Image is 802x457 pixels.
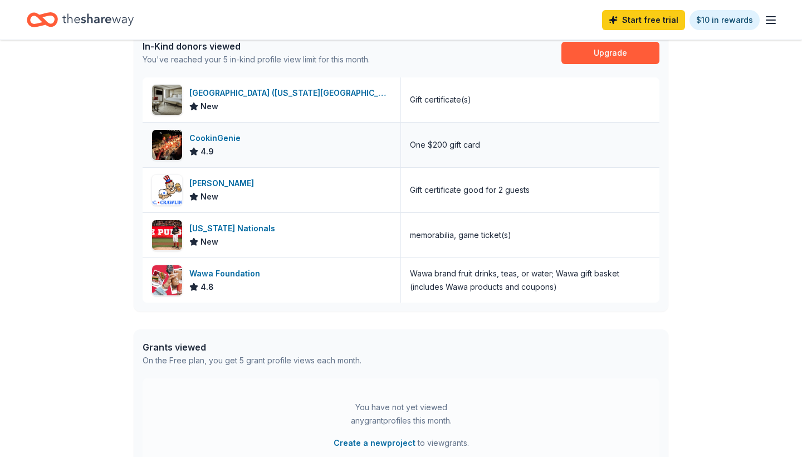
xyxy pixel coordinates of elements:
[410,229,511,242] div: memorabilia, game ticket(s)
[143,341,361,354] div: Grants viewed
[410,267,651,294] div: Wawa brand fruit drinks, teas, or water; Wawa gift basket (includes Wawa products and coupons)
[189,222,280,235] div: [US_STATE] Nationals
[152,220,182,250] img: Image for Washington Nationals
[200,145,214,158] span: 4.9
[189,132,245,145] div: CookinGenie
[410,138,480,152] div: One $200 gift card
[152,85,182,115] img: Image for Four Seasons Hotel (Washington DC)
[152,175,182,205] img: Image for D.C. Crawling
[410,183,530,197] div: Gift certificate good for 2 guests
[410,93,471,106] div: Gift certificate(s)
[152,265,182,295] img: Image for Wawa Foundation
[200,280,214,294] span: 4.8
[561,42,659,64] a: Upgrade
[152,130,182,160] img: Image for CookinGenie
[27,7,134,33] a: Home
[189,86,392,100] div: [GEOGRAPHIC_DATA] ([US_STATE][GEOGRAPHIC_DATA])
[334,436,469,450] span: to view grants .
[689,10,760,30] a: $10 in rewards
[334,436,415,450] button: Create a newproject
[189,177,258,190] div: [PERSON_NAME]
[189,267,265,280] div: Wawa Foundation
[200,190,218,203] span: New
[331,401,471,427] div: You have not yet viewed any grant profiles this month.
[143,40,370,53] div: In-Kind donors viewed
[143,354,361,367] div: On the Free plan, you get 5 grant profile views each month.
[602,10,685,30] a: Start free trial
[200,235,218,249] span: New
[200,100,218,113] span: New
[143,53,370,66] div: You've reached your 5 in-kind profile view limit for this month.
